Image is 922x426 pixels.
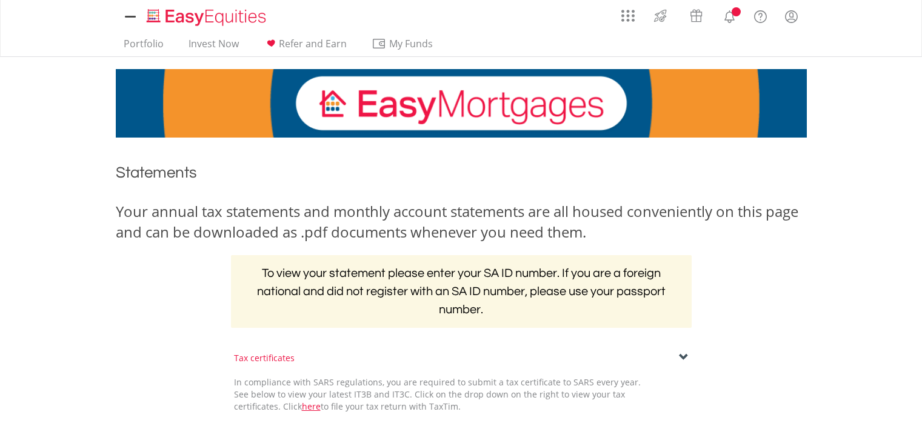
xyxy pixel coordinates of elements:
[144,7,271,27] img: EasyEquities_Logo.png
[119,38,169,56] a: Portfolio
[142,3,271,27] a: Home page
[650,6,670,25] img: thrive-v2.svg
[234,352,689,364] div: Tax certificates
[283,401,461,412] span: Click to file your tax return with TaxTim.
[259,38,352,56] a: Refer and Earn
[231,255,692,328] h2: To view your statement please enter your SA ID number. If you are a foreign national and did not ...
[302,401,321,412] a: here
[613,3,643,22] a: AppsGrid
[184,38,244,56] a: Invest Now
[678,3,714,25] a: Vouchers
[745,3,776,27] a: FAQ's and Support
[116,165,197,181] span: Statements
[776,3,807,30] a: My Profile
[116,201,807,243] div: Your annual tax statements and monthly account statements are all housed conveniently on this pag...
[372,36,451,52] span: My Funds
[621,9,635,22] img: grid-menu-icon.svg
[116,69,807,138] img: EasyMortage Promotion Banner
[279,37,347,50] span: Refer and Earn
[234,376,641,412] span: In compliance with SARS regulations, you are required to submit a tax certificate to SARS every y...
[686,6,706,25] img: vouchers-v2.svg
[714,3,745,27] a: Notifications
